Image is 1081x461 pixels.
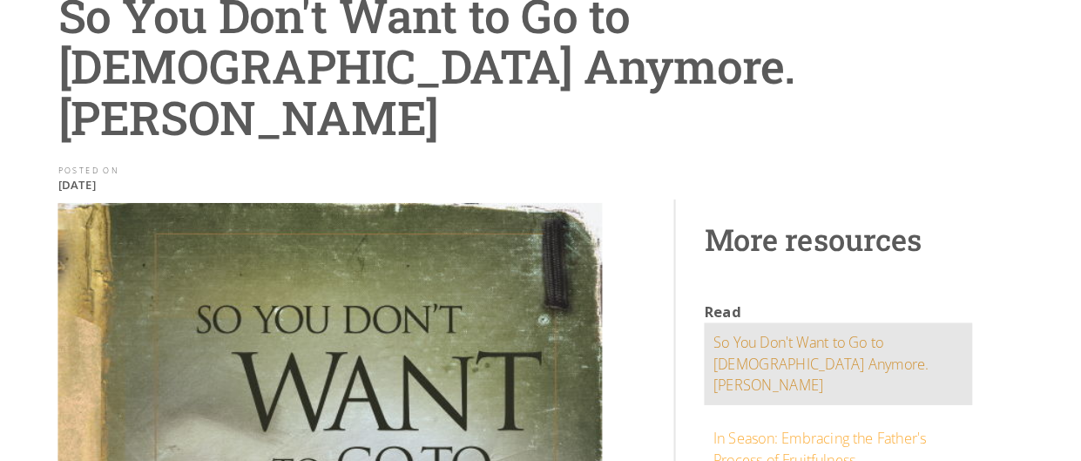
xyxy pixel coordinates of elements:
[81,163,1000,171] div: POSTED ON
[711,295,746,314] strong: Read
[81,173,1000,186] p: [DATE]
[711,315,972,395] a: So You Don't Want to Go to [DEMOGRAPHIC_DATA] Anymore. [PERSON_NAME]
[720,323,963,386] div: So You Don't Want to Go to [DEMOGRAPHIC_DATA] Anymore. [PERSON_NAME]
[711,215,972,252] h2: More resources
